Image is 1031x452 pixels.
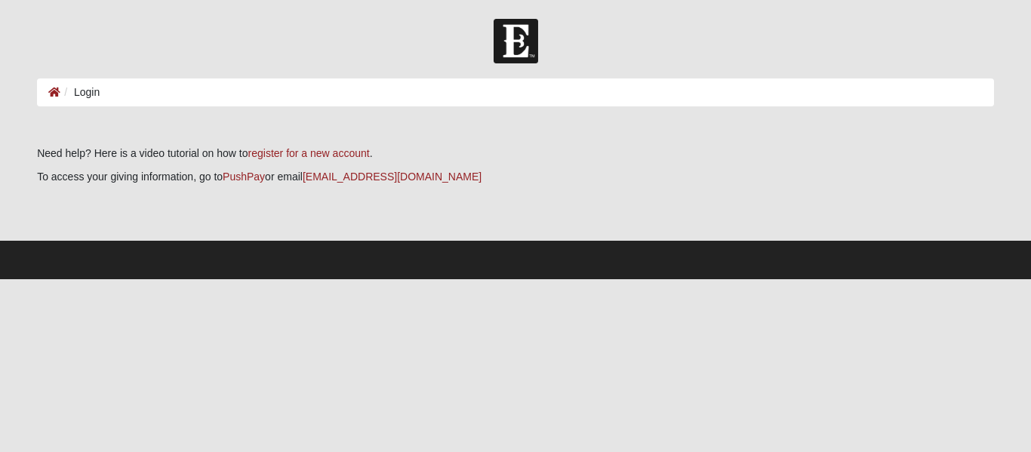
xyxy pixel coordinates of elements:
a: [EMAIL_ADDRESS][DOMAIN_NAME] [303,171,482,183]
a: register for a new account [248,147,370,159]
a: PushPay [223,171,265,183]
li: Login [60,85,100,100]
p: Need help? Here is a video tutorial on how to . [37,146,994,161]
img: Church of Eleven22 Logo [494,19,538,63]
p: To access your giving information, go to or email [37,169,994,185]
